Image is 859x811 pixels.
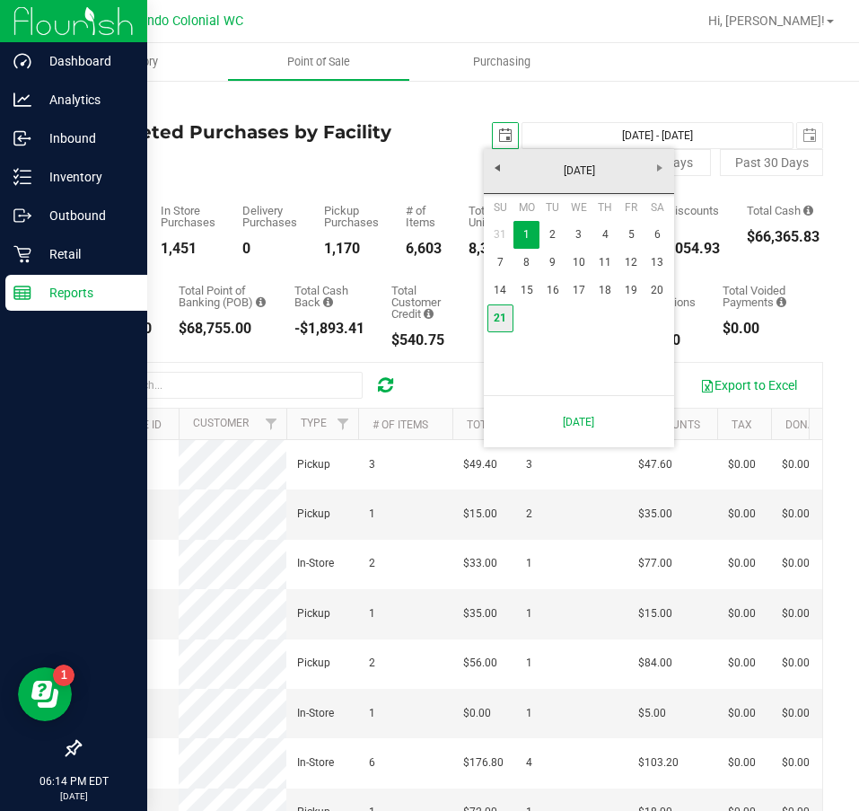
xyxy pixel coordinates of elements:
div: 0 [242,242,297,256]
a: Customer [193,417,249,429]
a: # of Items [373,419,428,431]
span: 2 [369,655,375,672]
div: 1,170 [324,242,379,256]
a: Donation [785,419,838,431]
a: Total [467,419,499,431]
a: 8 [513,249,539,277]
a: 19 [618,277,644,304]
h4: Completed Purchases by Facility Report [79,122,451,162]
iframe: Resource center unread badge [53,665,75,686]
span: $35.00 [638,506,672,523]
span: $49.40 [463,456,497,473]
span: $35.00 [463,605,497,622]
a: 21 [487,304,513,332]
a: Purchasing [410,43,594,81]
div: Total Point of Banking (POB) [179,285,267,308]
span: $176.80 [463,754,504,771]
span: Pickup [297,605,330,622]
span: $47.60 [638,456,672,473]
span: $0.00 [728,655,756,672]
div: Total Discounts [639,205,720,228]
span: select [493,123,518,148]
a: 12 [618,249,644,277]
a: 7 [487,249,513,277]
div: Total Cash Back [294,285,364,308]
span: $0.00 [782,605,810,622]
span: 1 [369,506,375,523]
a: Type [301,417,327,429]
a: 16 [539,277,565,304]
span: $33.00 [463,555,497,572]
div: $68,755.00 [179,322,267,336]
a: 18 [592,277,618,304]
a: Point of Sale [227,43,411,81]
a: 10 [565,249,592,277]
a: 11 [592,249,618,277]
a: 9 [539,249,565,277]
a: Filter [257,409,286,439]
a: 13 [644,249,671,277]
input: Search... [93,372,363,399]
div: Delivery Purchases [242,205,297,228]
th: Thursday [592,194,618,221]
span: $0.00 [782,655,810,672]
div: In Store Purchases [161,205,215,228]
th: Wednesday [565,194,592,221]
span: In-Store [297,754,334,771]
span: Point of Sale [263,54,374,70]
span: $5.00 [638,705,666,722]
span: $84.00 [638,655,672,672]
span: $0.00 [728,456,756,473]
a: 20 [644,277,671,304]
a: Tax [732,419,752,431]
td: Current focused date is Monday, September 01, 2025 [513,221,539,249]
p: [DATE] [8,789,139,803]
inline-svg: Analytics [13,91,31,109]
a: 3 [565,221,592,249]
span: Hi, [PERSON_NAME]! [708,13,825,28]
span: $103.20 [638,754,679,771]
inline-svg: Retail [13,245,31,263]
p: Retail [31,243,139,265]
span: $0.00 [782,506,810,523]
span: $0.00 [728,705,756,722]
p: Dashboard [31,50,139,72]
span: 6 [369,754,375,771]
span: Purchasing [449,54,555,70]
i: Sum of the successful, non-voided cash payment transactions for all purchases in the date range. ... [803,205,813,216]
span: Orlando Colonial WC [123,13,243,29]
span: 1 [526,605,532,622]
span: 1 [526,555,532,572]
div: $66,365.83 [747,230,820,244]
div: $208,054.93 [639,242,720,256]
p: Reports [31,282,139,304]
inline-svg: Dashboard [13,52,31,70]
inline-svg: Inbound [13,129,31,147]
th: Sunday [487,194,513,221]
div: # of Items [406,205,442,228]
span: $77.00 [638,555,672,572]
div: Total Voided Payments [723,285,796,308]
span: $0.00 [782,456,810,473]
inline-svg: Reports [13,284,31,302]
div: 8,384 [469,242,504,256]
p: Outbound [31,205,139,226]
a: [DATE] [483,157,676,185]
a: 31 [487,221,513,249]
span: 2 [369,555,375,572]
th: Monday [513,194,539,221]
div: -$1,893.41 [294,322,364,336]
a: 1 [513,221,539,249]
button: Export to Excel [688,370,809,401]
span: 2 [526,506,532,523]
div: Total Cash [747,205,820,216]
a: 2 [539,221,565,249]
inline-svg: Outbound [13,207,31,225]
span: $0.00 [463,705,491,722]
p: Inbound [31,128,139,149]
div: $540.75 [391,333,460,348]
p: Analytics [31,89,139,110]
span: $0.00 [782,555,810,572]
button: Past 30 Days [720,149,823,176]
